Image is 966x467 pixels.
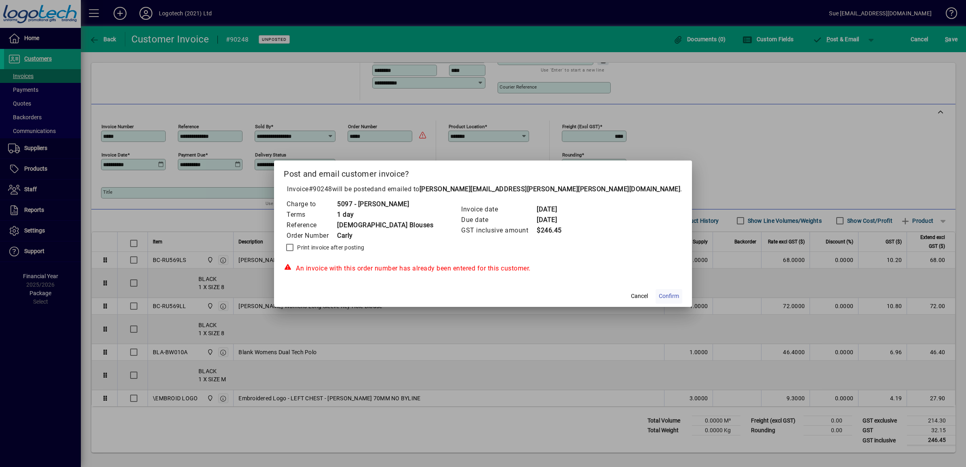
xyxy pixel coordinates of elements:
td: [DATE] [536,215,569,225]
button: Confirm [656,289,682,304]
button: Cancel [626,289,652,304]
td: [DEMOGRAPHIC_DATA] Blouses [337,220,433,230]
td: 5097 - [PERSON_NAME] [337,199,433,209]
td: 1 day [337,209,433,220]
p: Invoice will be posted . [284,184,682,194]
td: Carly [337,230,433,241]
td: Due date [461,215,536,225]
span: Cancel [631,292,648,300]
td: [DATE] [536,204,569,215]
label: Print invoice after posting [295,243,364,251]
b: [PERSON_NAME][EMAIL_ADDRESS][PERSON_NAME][PERSON_NAME][DOMAIN_NAME] [420,185,681,193]
td: $246.45 [536,225,569,236]
span: and emailed to [374,185,681,193]
td: Invoice date [461,204,536,215]
td: Terms [286,209,337,220]
span: Confirm [659,292,679,300]
td: GST inclusive amount [461,225,536,236]
td: Charge to [286,199,337,209]
td: Order Number [286,230,337,241]
div: An invoice with this order number has already been entered for this customer. [284,264,682,273]
td: Reference [286,220,337,230]
span: #90248 [309,185,332,193]
h2: Post and email customer invoice? [274,161,692,184]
